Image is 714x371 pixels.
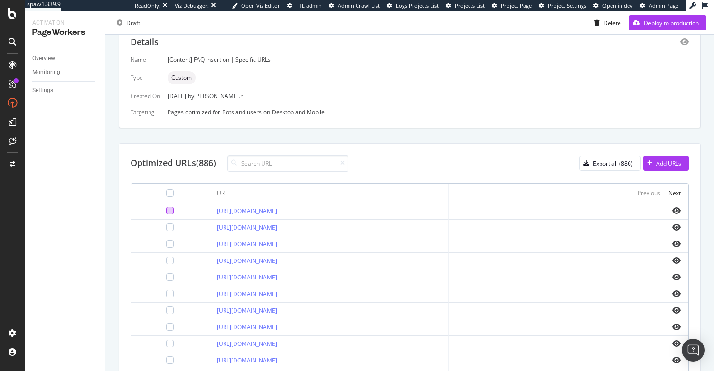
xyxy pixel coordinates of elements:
[32,67,98,77] a: Monitoring
[217,189,227,197] div: URL
[591,15,621,30] button: Delete
[32,85,53,95] div: Settings
[32,54,55,64] div: Overview
[32,19,97,27] div: Activation
[296,2,322,9] span: FTL admin
[217,306,277,315] a: [URL][DOMAIN_NAME]
[672,356,681,364] i: eye
[672,323,681,331] i: eye
[217,323,277,331] a: [URL][DOMAIN_NAME]
[672,290,681,297] i: eye
[656,159,681,167] div: Add URLs
[672,257,681,264] i: eye
[672,207,681,214] i: eye
[593,2,633,9] a: Open in dev
[603,19,621,27] div: Delete
[217,240,277,248] a: [URL][DOMAIN_NAME]
[387,2,439,9] a: Logs Projects List
[638,187,660,199] button: Previous
[668,187,681,199] button: Next
[638,189,660,197] div: Previous
[32,67,60,77] div: Monitoring
[668,189,681,197] div: Next
[455,2,485,9] span: Projects List
[168,71,196,84] div: neutral label
[593,159,633,167] div: Export all (886)
[272,108,325,116] div: Desktop and Mobile
[217,273,277,281] a: [URL][DOMAIN_NAME]
[217,257,277,265] a: [URL][DOMAIN_NAME]
[396,2,439,9] span: Logs Projects List
[241,2,280,9] span: Open Viz Editor
[672,273,681,281] i: eye
[329,2,380,9] a: Admin Crawl List
[175,2,209,9] div: Viz Debugger:
[672,306,681,314] i: eye
[232,2,280,9] a: Open Viz Editor
[446,2,485,9] a: Projects List
[131,157,216,169] div: Optimized URLs (886)
[672,340,681,347] i: eye
[131,108,160,116] div: Targeting
[602,2,633,9] span: Open in dev
[579,156,641,171] button: Export all (886)
[682,339,705,362] div: Open Intercom Messenger
[131,74,160,82] div: Type
[32,27,97,38] div: PageWorkers
[539,2,586,9] a: Project Settings
[131,56,160,64] div: Name
[171,75,192,81] span: Custom
[644,19,699,27] div: Deploy to production
[217,356,277,364] a: [URL][DOMAIN_NAME]
[640,2,678,9] a: Admin Page
[188,92,243,100] div: by [PERSON_NAME].r
[217,340,277,348] a: [URL][DOMAIN_NAME]
[217,223,277,232] a: [URL][DOMAIN_NAME]
[217,207,277,215] a: [URL][DOMAIN_NAME]
[672,223,681,231] i: eye
[338,2,380,9] span: Admin Crawl List
[548,2,586,9] span: Project Settings
[217,290,277,298] a: [URL][DOMAIN_NAME]
[680,38,689,46] div: eye
[131,36,159,48] div: Details
[168,108,689,116] div: Pages optimized for on
[168,56,689,64] div: [Content] FAQ Insertion | Specific URLs
[32,85,98,95] a: Settings
[227,155,348,172] input: Search URL
[222,108,262,116] div: Bots and users
[672,240,681,248] i: eye
[501,2,532,9] span: Project Page
[643,156,689,171] button: Add URLs
[629,15,706,30] button: Deploy to production
[131,92,160,100] div: Created On
[649,2,678,9] span: Admin Page
[287,2,322,9] a: FTL admin
[168,92,689,100] div: [DATE]
[492,2,532,9] a: Project Page
[135,2,160,9] div: ReadOnly:
[32,54,98,64] a: Overview
[126,19,140,27] div: Draft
